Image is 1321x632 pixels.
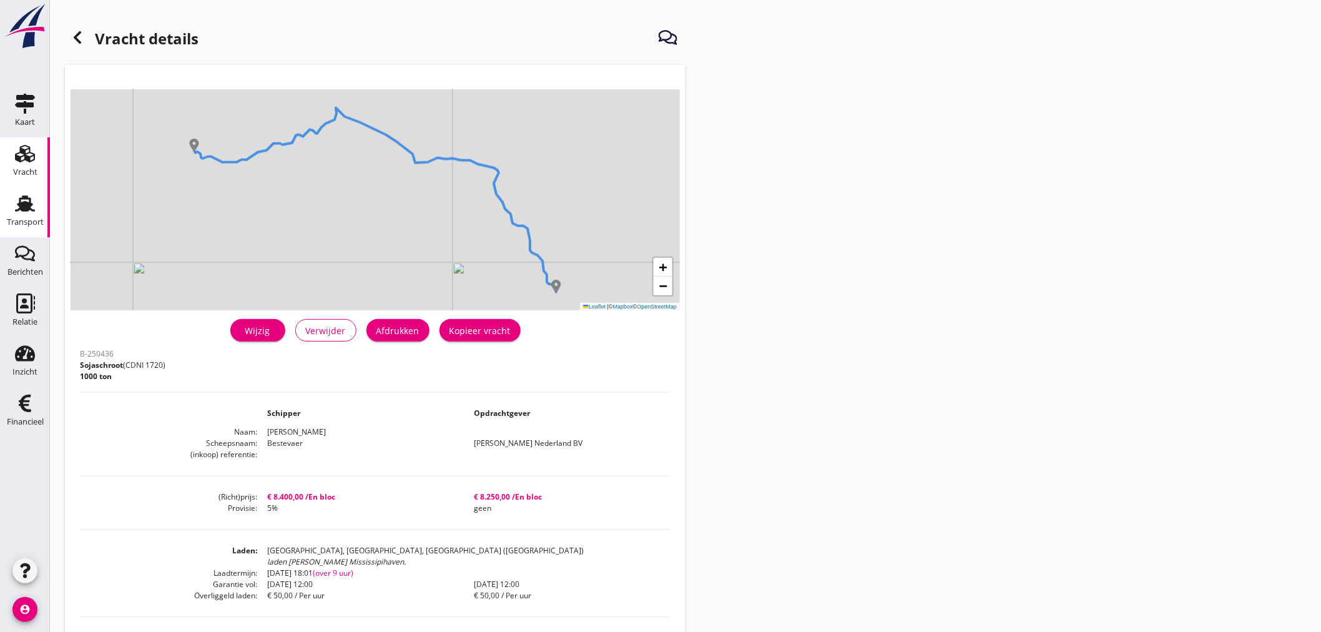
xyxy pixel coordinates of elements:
[583,304,606,310] a: Leaflet
[257,590,464,601] dd: € 50,00 / Per uur
[80,545,257,568] dt: Laden
[12,318,37,326] div: Relatie
[637,304,677,310] a: OpenStreetMap
[440,319,521,342] button: Kopieer vracht
[80,427,257,438] dt: Naam
[188,139,200,151] img: Marker
[464,590,670,601] dd: € 50,00 / Per uur
[464,503,670,514] dd: geen
[464,408,670,419] dd: Opdrachtgever
[257,579,464,590] dd: [DATE] 12:00
[15,118,35,126] div: Kaart
[306,324,346,337] div: Verwijder
[267,556,670,568] div: laden [PERSON_NAME] Mississipihaven.
[580,303,680,311] div: © ©
[659,259,667,275] span: +
[80,449,257,460] dt: (inkoop) referentie
[7,268,43,276] div: Berichten
[7,418,44,426] div: Financieel
[550,280,562,292] img: Marker
[80,438,257,449] dt: Scheepsnaam
[659,278,667,294] span: −
[13,168,37,176] div: Vracht
[80,579,257,590] dt: Garantie vol
[257,408,464,419] dd: Schipper
[464,491,670,503] dd: € 8.250,00 /En bloc
[80,491,257,503] dt: (Richt)prijs
[80,371,165,382] p: 1000 ton
[366,319,430,342] button: Afdrukken
[257,438,464,449] dd: Bestevaer
[240,324,275,337] div: Wijzig
[464,438,670,449] dd: [PERSON_NAME] Nederland BV
[376,324,420,337] div: Afdrukken
[12,368,37,376] div: Inzicht
[80,503,257,514] dt: Provisie
[607,304,609,310] span: |
[295,319,356,342] button: Verwijder
[257,503,464,514] dd: 5%
[613,304,633,310] a: Mapbox
[65,25,199,55] h1: Vracht details
[257,491,464,503] dd: € 8.400,00 /En bloc
[80,568,257,579] dt: Laadtermijn
[80,348,114,359] span: B-250436
[2,3,47,49] img: logo-small.a267ee39.svg
[80,360,123,370] span: Sojaschroot
[654,277,672,295] a: Zoom out
[654,258,672,277] a: Zoom in
[80,360,165,371] p: (CDNI 1720)
[12,597,37,622] i: account_circle
[257,427,670,438] dd: [PERSON_NAME]
[313,568,353,578] span: (over 9 uur)
[257,568,670,579] dd: [DATE] 18:01
[80,590,257,601] dt: Overliggeld laden
[464,579,670,590] dd: [DATE] 12:00
[449,324,511,337] div: Kopieer vracht
[257,545,670,568] dd: [GEOGRAPHIC_DATA], [GEOGRAPHIC_DATA], [GEOGRAPHIC_DATA] ([GEOGRAPHIC_DATA])
[230,319,285,342] a: Wijzig
[7,218,44,226] div: Transport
